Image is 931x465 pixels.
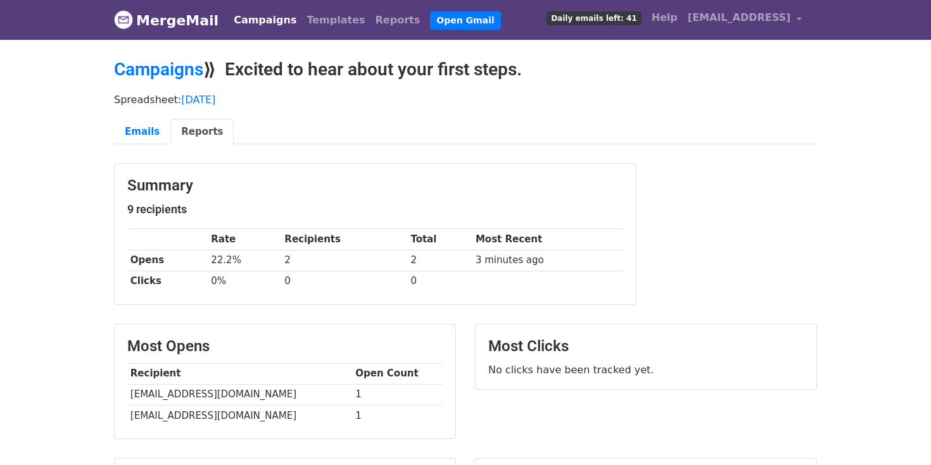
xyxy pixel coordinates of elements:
th: Recipients [282,229,408,250]
a: Campaigns [229,8,301,33]
p: No clicks have been tracked yet. [488,363,804,376]
a: Daily emails left: 41 [541,5,646,30]
h3: Most Opens [127,337,443,356]
td: 3 minutes ago [472,250,623,271]
a: Campaigns [114,59,203,80]
a: Help [647,5,683,30]
a: Reports [370,8,426,33]
img: MergeMail logo [114,10,133,29]
th: Open Count [352,363,443,384]
p: Spreadsheet: [114,93,817,106]
h3: Most Clicks [488,337,804,356]
td: 0% [208,271,281,292]
th: Clicks [127,271,208,292]
th: Opens [127,250,208,271]
td: 1 [352,405,443,426]
a: Open Gmail [430,11,500,30]
th: Most Recent [472,229,623,250]
a: [EMAIL_ADDRESS] [683,5,807,35]
td: 2 [282,250,408,271]
span: Daily emails left: 41 [547,11,641,25]
td: [EMAIL_ADDRESS][DOMAIN_NAME] [127,384,352,405]
a: Reports [170,119,234,145]
a: Templates [301,8,370,33]
td: 2 [408,250,473,271]
td: [EMAIL_ADDRESS][DOMAIN_NAME] [127,405,352,426]
h5: 9 recipients [127,202,623,216]
td: 22.2% [208,250,281,271]
a: Emails [114,119,170,145]
h3: Summary [127,177,623,195]
td: 0 [282,271,408,292]
th: Rate [208,229,281,250]
a: MergeMail [114,7,218,34]
td: 0 [408,271,473,292]
th: Recipient [127,363,352,384]
td: 1 [352,384,443,405]
span: [EMAIL_ADDRESS] [688,10,791,25]
a: [DATE] [181,94,215,106]
th: Total [408,229,473,250]
h2: ⟫ Excited to hear about your first steps. [114,59,817,80]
